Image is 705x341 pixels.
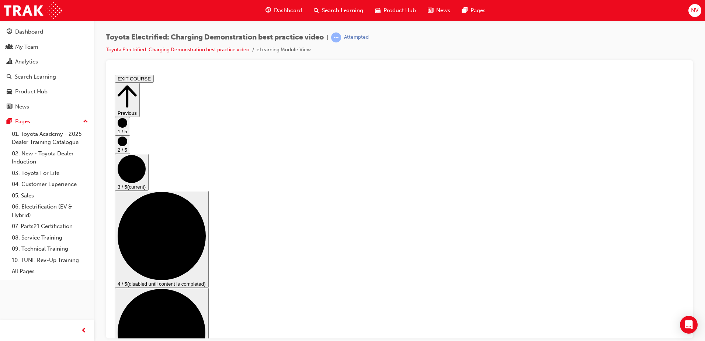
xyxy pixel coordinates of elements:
[428,6,433,15] span: news-icon
[3,40,91,54] a: My Team
[322,6,363,15] span: Search Learning
[6,57,15,62] span: 1 / 5
[3,24,91,115] button: DashboardMy TeamAnalyticsSearch LearningProduct HubNews
[15,73,56,81] div: Search Learning
[456,3,492,18] a: pages-iconPages
[3,119,97,216] button: 4 / 5(disabled until content is completed)
[6,112,15,118] span: 3 / 5
[15,58,38,66] div: Analytics
[3,70,91,84] a: Search Learning
[15,103,29,111] div: News
[6,38,25,44] span: Previous
[688,4,701,17] button: NV
[680,316,698,334] div: Open Intercom Messenger
[7,59,12,65] span: chart-icon
[7,104,12,110] span: news-icon
[7,89,12,95] span: car-icon
[3,55,91,69] a: Analytics
[3,45,18,63] button: 1 / 5
[3,85,91,99] a: Product Hub
[9,232,91,244] a: 08. Service Training
[462,6,468,15] span: pages-icon
[257,46,311,54] li: eLearning Module View
[274,6,302,15] span: Dashboard
[15,28,43,36] div: Dashboard
[106,33,324,42] span: Toyota Electrified: Charging Demonstration best practice video
[3,115,91,128] button: Pages
[265,6,271,15] span: guage-icon
[9,266,91,277] a: All Pages
[9,148,91,168] a: 02. New - Toyota Dealer Induction
[691,6,698,15] span: NV
[369,3,422,18] a: car-iconProduct Hub
[15,87,48,96] div: Product Hub
[3,100,91,114] a: News
[383,6,416,15] span: Product Hub
[327,33,328,42] span: |
[308,3,369,18] a: search-iconSearch Learning
[3,82,37,119] button: 3 / 5(current)
[9,243,91,255] a: 09. Technical Training
[7,118,12,125] span: pages-icon
[314,6,319,15] span: search-icon
[6,209,15,215] span: 4 / 5
[9,201,91,221] a: 06. Electrification (EV & Hybrid)
[9,128,91,148] a: 01. Toyota Academy - 2025 Dealer Training Catalogue
[4,2,62,19] img: Trak
[81,326,87,335] span: prev-icon
[15,117,30,126] div: Pages
[83,117,88,127] span: up-icon
[7,74,12,80] span: search-icon
[331,32,341,42] span: learningRecordVerb_ATTEMPT-icon
[9,255,91,266] a: 10. TUNE Rev-Up Training
[7,44,12,51] span: people-icon
[15,43,38,51] div: My Team
[470,6,486,15] span: Pages
[9,221,91,232] a: 07. Parts21 Certification
[6,75,15,81] span: 2 / 5
[3,11,28,45] button: Previous
[422,3,456,18] a: news-iconNews
[106,46,249,53] a: Toyota Electrified: Charging Demonstration best practice video
[9,168,91,179] a: 03. Toyota For Life
[260,3,308,18] a: guage-iconDashboard
[9,179,91,190] a: 04. Customer Experience
[436,6,450,15] span: News
[9,190,91,201] a: 05. Sales
[3,63,18,82] button: 2 / 5
[7,29,12,35] span: guage-icon
[3,3,42,11] button: EXIT COURSE
[3,25,91,39] a: Dashboard
[344,34,369,41] div: Attempted
[375,6,381,15] span: car-icon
